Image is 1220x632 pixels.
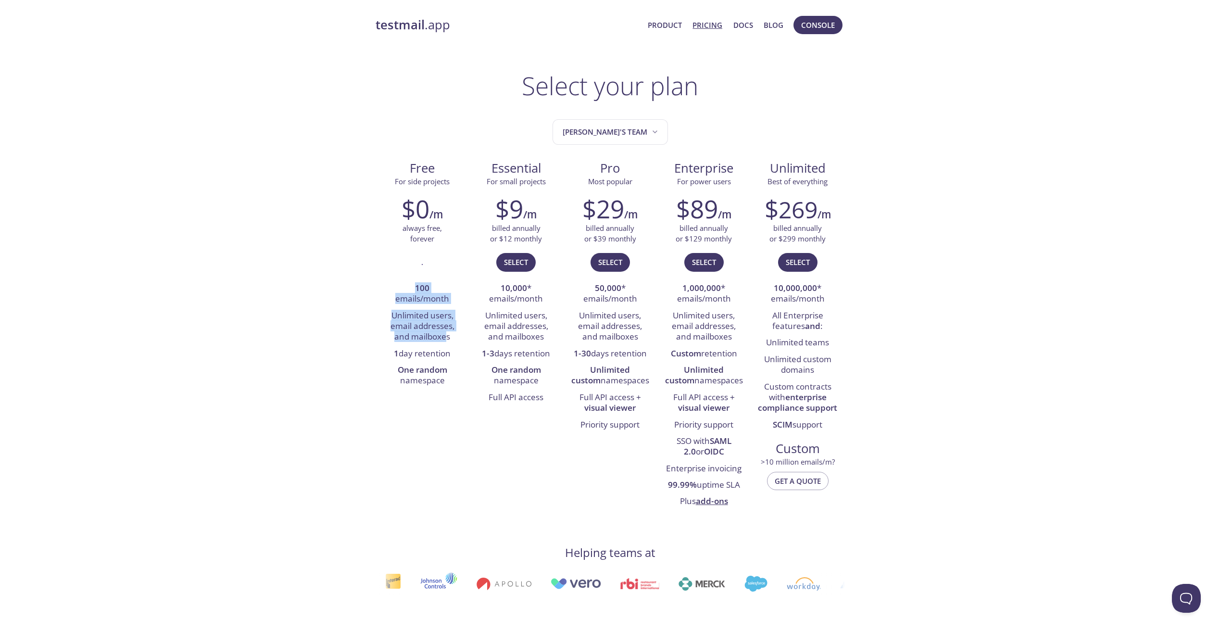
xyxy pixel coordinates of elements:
li: Enterprise invoicing [664,461,743,477]
h6: /m [624,206,638,223]
button: Select [778,253,818,271]
p: billed annually or $39 monthly [584,223,636,244]
button: Select [684,253,724,271]
strong: One random [491,364,541,375]
li: Unlimited users, email addresses, and mailboxes [383,308,462,346]
span: Most popular [588,177,632,186]
button: Select [591,253,630,271]
strong: Custom [671,348,701,359]
span: Select [786,256,810,268]
li: namespaces [664,362,743,390]
strong: enterprise compliance support [758,392,837,413]
p: billed annually or $12 monthly [490,223,542,244]
strong: 1-3 [482,348,494,359]
li: Full API access [477,390,556,406]
strong: SCIM [773,419,792,430]
strong: One random [398,364,447,375]
h2: $9 [495,194,523,223]
strong: 1-30 [574,348,591,359]
img: merck [675,577,721,591]
li: SSO with or [664,433,743,461]
li: namespaces [570,362,650,390]
li: retention [664,346,743,362]
h2: $ [765,194,818,223]
li: Priority support [570,417,650,433]
strong: 100 [415,282,429,293]
li: All Enterprise features : [758,308,837,335]
strong: visual viewer [678,402,729,413]
img: workday [783,577,817,591]
p: billed annually or $129 monthly [676,223,732,244]
li: * emails/month [758,280,837,308]
button: Console [793,16,843,34]
li: Unlimited users, email addresses, and mailboxes [664,308,743,346]
li: * emails/month [570,280,650,308]
span: Pro [571,160,649,177]
h6: /m [429,206,443,223]
a: testmail.app [376,17,641,33]
li: namespace [383,362,462,390]
li: Priority support [664,417,743,433]
li: Plus [664,494,743,510]
strong: testmail [376,16,425,33]
li: emails/month [383,280,462,308]
span: Unlimited [770,160,826,177]
li: * emails/month [477,280,556,308]
a: Pricing [692,19,722,31]
strong: 10,000 [501,282,527,293]
span: [PERSON_NAME]'s team [563,126,660,139]
strong: and [805,320,820,331]
strong: Unlimited custom [665,364,724,386]
span: For power users [677,177,731,186]
li: Unlimited teams [758,335,837,351]
span: Get a quote [775,475,821,487]
li: Unlimited users, email addresses, and mailboxes [477,308,556,346]
img: vero [547,578,598,589]
p: always free, forever [402,223,442,244]
h2: $29 [582,194,624,223]
span: Console [801,19,835,31]
span: 269 [779,194,818,225]
iframe: Help Scout Beacon - Open [1172,584,1201,613]
li: Full API access + [664,390,743,417]
li: support [758,417,837,433]
h4: Helping teams at [565,545,655,560]
span: Select [598,256,622,268]
a: Blog [764,19,783,31]
li: uptime SLA [664,477,743,493]
li: Unlimited custom domains [758,352,837,379]
span: Select [504,256,528,268]
img: apollo [473,577,528,591]
strong: SAML 2.0 [684,435,731,457]
span: Enterprise [665,160,743,177]
p: billed annually or $299 monthly [769,223,826,244]
span: Best of everything [767,177,828,186]
strong: 50,000 [595,282,621,293]
strong: Unlimited custom [571,364,630,386]
strong: 1,000,000 [682,282,721,293]
li: Full API access + [570,390,650,417]
span: > 10 million emails/m? [761,457,835,467]
span: For side projects [395,177,450,186]
strong: visual viewer [584,402,636,413]
img: rbi [617,578,656,589]
li: namespace [477,362,556,390]
li: * emails/month [664,280,743,308]
strong: OIDC [704,446,724,457]
span: For small projects [487,177,546,186]
span: Free [383,160,462,177]
img: johnsoncontrols [416,572,453,595]
span: Select [692,256,716,268]
h2: $89 [676,194,718,223]
button: Get a quote [767,472,829,490]
span: Custom [758,441,837,457]
button: Select [496,253,536,271]
button: Phillip's team [553,119,668,145]
h6: /m [523,206,537,223]
h6: /m [718,206,731,223]
strong: 99.99% [668,479,697,490]
h6: /m [818,206,831,223]
li: days retention [570,346,650,362]
strong: 1 [394,348,399,359]
span: Essential [477,160,555,177]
